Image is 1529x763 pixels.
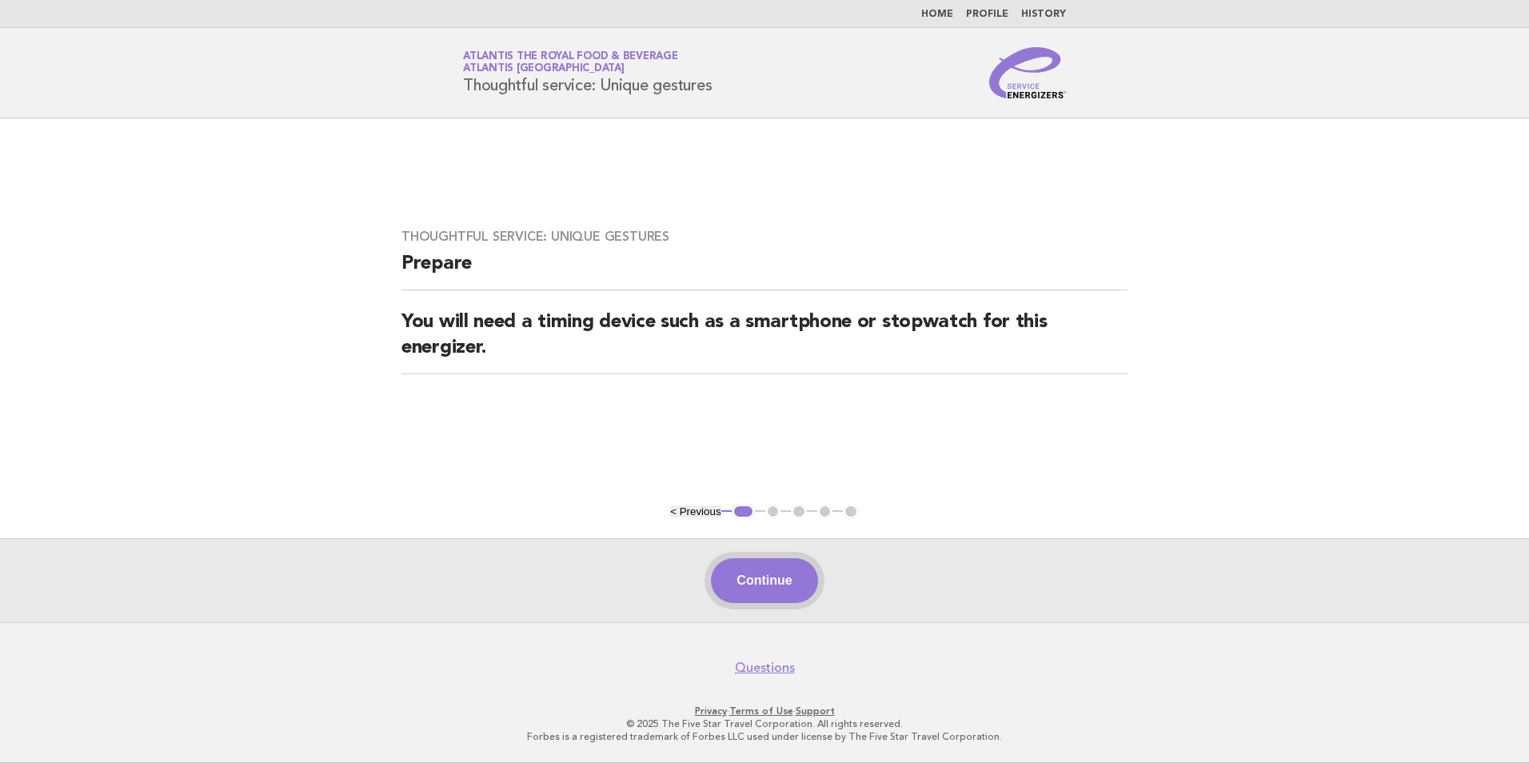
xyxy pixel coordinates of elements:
a: Terms of Use [729,705,793,717]
button: Continue [711,558,817,603]
a: History [1021,10,1066,19]
a: Profile [966,10,1008,19]
h1: Thoughtful service: Unique gestures [463,52,712,94]
h2: You will need a timing device such as a smartphone or stopwatch for this energizer. [401,310,1128,374]
h2: Prepare [401,251,1128,290]
img: Service Energizers [989,47,1066,98]
a: Privacy [695,705,727,717]
button: < Previous [670,505,721,517]
span: Atlantis [GEOGRAPHIC_DATA] [463,64,625,74]
h3: Thoughtful service: Unique gestures [401,229,1128,245]
p: © 2025 The Five Star Travel Corporation. All rights reserved. [275,717,1254,730]
a: Questions [735,660,795,676]
button: 1 [732,504,755,520]
p: Forbes is a registered trademark of Forbes LLC used under license by The Five Star Travel Corpora... [275,730,1254,743]
a: Home [921,10,953,19]
p: · · [275,705,1254,717]
a: Support [796,705,835,717]
a: Atlantis the Royal Food & BeverageAtlantis [GEOGRAPHIC_DATA] [463,51,678,74]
